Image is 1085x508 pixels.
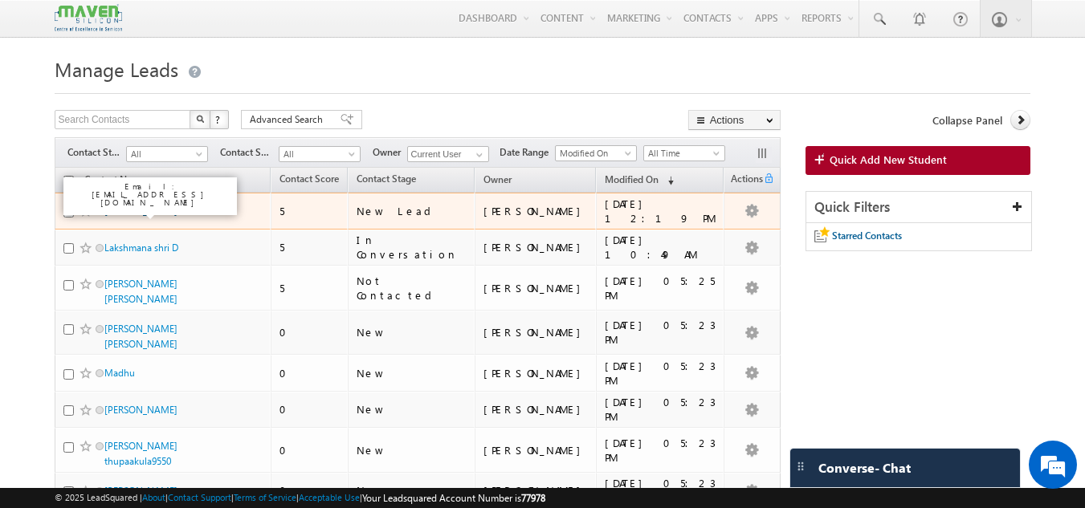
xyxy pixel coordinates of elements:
a: Contact Name [76,171,153,192]
a: Modified On [555,145,637,161]
img: carter-drag [794,460,807,473]
span: Contact Score [279,173,339,185]
span: Actions [724,170,763,191]
img: Search [196,115,204,123]
a: All [126,146,208,162]
a: Modified On (sorted descending) [597,170,682,191]
a: [PERSON_NAME] [104,485,177,497]
span: Advanced Search [250,112,328,127]
a: Madhu [104,367,135,379]
div: [PERSON_NAME] [483,204,589,218]
div: New [357,366,467,380]
a: Contact Stage [349,170,424,191]
input: Type to Search [407,146,489,162]
div: [DATE] 05:25 PM [605,274,716,303]
div: 0 [279,483,341,498]
div: [PERSON_NAME] [483,325,589,339]
div: New [357,325,467,339]
div: [DATE] 05:23 PM [605,436,716,465]
div: [PERSON_NAME] [483,443,589,457]
span: All [127,147,203,161]
button: ? [210,110,229,129]
span: Modified On [605,173,659,185]
span: Modified On [556,146,632,161]
div: 0 [279,402,341,417]
div: 0 [279,443,341,457]
a: Terms of Service [234,492,296,502]
div: [DATE] 05:23 PM [605,395,716,424]
a: Contact Score [271,170,347,191]
div: 0 [279,366,341,380]
span: Your Leadsquared Account Number is [362,492,545,504]
span: All [279,147,356,161]
span: (sorted descending) [661,174,674,187]
div: 5 [279,281,341,295]
span: Owner [373,145,407,160]
span: 77978 [521,492,545,504]
a: All [279,146,361,162]
span: Contact Source [220,145,279,160]
div: [DATE] 05:23 PM [605,359,716,388]
div: [PERSON_NAME] [483,366,589,380]
div: [DATE] 12:19 PM [605,197,716,226]
span: Quick Add New Student [830,152,947,167]
a: Acceptable Use [299,492,360,502]
div: [PERSON_NAME] [483,402,589,417]
a: [PERSON_NAME] [104,404,177,416]
span: Date Range [500,145,555,160]
span: Starred Contacts [832,230,902,242]
div: New [357,483,467,498]
div: [DATE] 10:49 AM [605,233,716,262]
div: [PERSON_NAME] [483,483,589,498]
div: 5 [279,204,341,218]
a: [PERSON_NAME] [PERSON_NAME] [104,323,177,350]
span: Owner [483,173,512,185]
a: [PERSON_NAME] thupaakula9550 [104,440,177,467]
div: [PERSON_NAME] [483,281,589,295]
a: Quick Add New Student [806,146,1031,175]
a: [PERSON_NAME] [PERSON_NAME] [104,278,177,305]
div: [PERSON_NAME] [483,240,589,254]
div: Quick Filters [806,192,1032,223]
div: New [357,443,467,457]
div: 5 [279,240,341,254]
span: Contact Stage [67,145,126,160]
a: Contact Support [168,492,231,502]
a: Show All Items [467,147,487,163]
span: Converse - Chat [818,461,911,475]
div: In Conversation [357,233,467,262]
div: 0 [279,325,341,339]
div: Not Contacted [357,274,467,303]
img: Custom Logo [55,4,122,32]
span: Contact Stage [357,173,416,185]
button: Actions [688,110,781,130]
span: Collapse Panel [932,113,1002,128]
a: About [142,492,165,502]
div: [DATE] 05:23 PM [605,476,716,505]
div: [DATE] 05:23 PM [605,318,716,347]
a: Lakshmana shri D [104,242,178,254]
div: New [357,402,467,417]
p: Email: [EMAIL_ADDRESS][DOMAIN_NAME] [70,182,230,206]
div: New Lead [357,204,467,218]
span: ? [215,112,222,126]
a: All Time [643,145,725,161]
span: © 2025 LeadSquared | | | | | [55,490,545,506]
span: Manage Leads [55,56,178,82]
span: All Time [644,146,720,161]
